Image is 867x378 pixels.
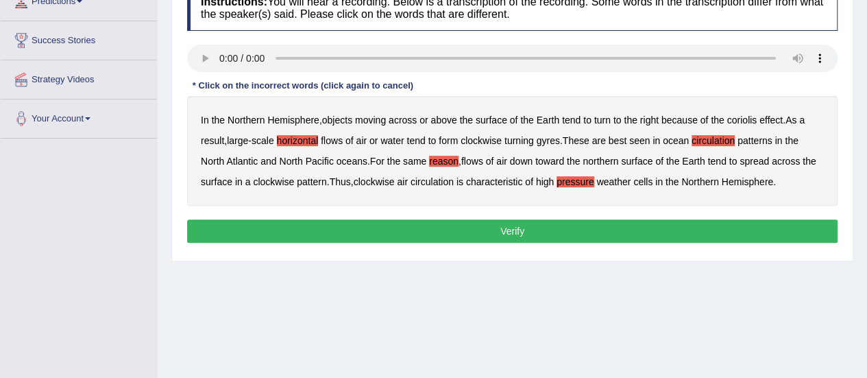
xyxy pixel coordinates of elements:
[729,156,737,167] b: to
[700,115,709,126] b: of
[520,115,533,126] b: the
[337,156,367,167] b: oceans
[201,135,224,146] b: result
[536,176,554,187] b: high
[591,135,605,146] b: are
[212,115,225,126] b: the
[537,115,559,126] b: Earth
[227,135,248,146] b: large
[403,156,426,167] b: same
[369,135,378,146] b: or
[803,156,816,167] b: the
[583,156,618,167] b: northern
[596,176,631,187] b: weather
[321,135,343,146] b: flows
[226,156,258,167] b: Atlantic
[354,176,395,187] b: clockwise
[253,176,294,187] b: clockwise
[345,135,354,146] b: of
[355,115,386,126] b: moving
[187,220,838,243] button: Verify
[201,115,209,126] b: In
[356,135,367,146] b: air
[594,115,611,126] b: turn
[456,176,463,187] b: is
[666,156,679,167] b: the
[740,156,769,167] b: spread
[665,176,679,187] b: the
[707,156,726,167] b: tend
[1,60,157,95] a: Strategy Videos
[681,176,718,187] b: Northern
[466,176,522,187] b: characteristic
[277,135,319,146] b: horizontal
[330,176,351,187] b: Thus
[439,135,458,146] b: form
[260,156,276,167] b: and
[663,135,689,146] b: ocean
[510,115,518,126] b: of
[389,115,417,126] b: across
[692,135,735,146] b: circulation
[535,156,564,167] b: toward
[201,176,232,187] b: surface
[430,115,456,126] b: above
[785,115,796,126] b: As
[799,115,805,126] b: a
[737,135,772,146] b: patterns
[629,135,650,146] b: seen
[722,176,773,187] b: Hemisphere
[429,156,459,167] b: reason
[406,135,425,146] b: tend
[461,156,483,167] b: flows
[525,176,533,187] b: of
[563,135,589,146] b: These
[583,115,591,126] b: to
[562,115,581,126] b: tend
[235,176,243,187] b: in
[486,156,494,167] b: of
[567,156,580,167] b: the
[661,115,698,126] b: because
[461,135,502,146] b: clockwise
[387,156,400,167] b: the
[1,21,157,56] a: Success Stories
[537,135,560,146] b: gyres
[245,176,251,187] b: a
[640,115,659,126] b: right
[504,135,534,146] b: turning
[187,96,838,206] div: , . , - . . , . , .
[252,135,274,146] b: scale
[476,115,507,126] b: surface
[496,156,507,167] b: air
[459,115,472,126] b: the
[201,156,224,167] b: North
[297,176,327,187] b: pattern
[655,176,663,187] b: in
[759,115,783,126] b: effect
[727,115,757,126] b: coriolis
[655,156,663,167] b: of
[785,135,798,146] b: the
[682,156,705,167] b: Earth
[411,176,454,187] b: circulation
[613,115,622,126] b: to
[510,156,533,167] b: down
[557,176,594,187] b: pressure
[711,115,724,126] b: the
[428,135,437,146] b: to
[624,115,637,126] b: the
[370,156,384,167] b: For
[609,135,626,146] b: best
[228,115,265,126] b: Northern
[633,176,652,187] b: cells
[380,135,404,146] b: water
[279,156,302,167] b: North
[772,156,800,167] b: across
[397,176,408,187] b: air
[652,135,660,146] b: in
[187,79,419,92] div: * Click on the incorrect words (click again to cancel)
[267,115,319,126] b: Hemisphere
[419,115,428,126] b: or
[306,156,334,167] b: Pacific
